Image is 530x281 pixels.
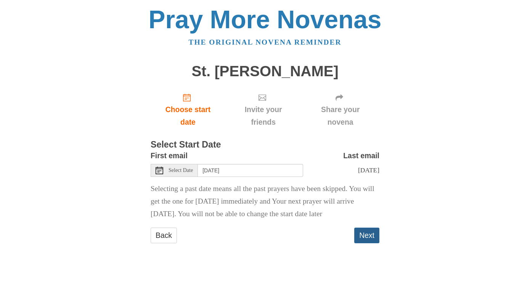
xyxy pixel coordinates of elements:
span: Share your novena [309,103,372,128]
a: Back [151,228,177,243]
h3: Select Start Date [151,140,379,150]
span: Select Date [169,168,193,173]
div: Click "Next" to confirm your start date first. [225,87,301,132]
button: Next [354,228,379,243]
h1: St. [PERSON_NAME] [151,63,379,80]
div: Click "Next" to confirm your start date first. [301,87,379,132]
a: Choose start date [151,87,225,132]
span: Invite your friends [233,103,294,128]
a: The original novena reminder [189,38,342,46]
p: Selecting a past date means all the past prayers have been skipped. You will get the one for [DAT... [151,183,379,220]
span: Choose start date [158,103,218,128]
label: Last email [343,149,379,162]
input: Use the arrow keys to pick a date [198,164,303,177]
label: First email [151,149,188,162]
span: [DATE] [358,166,379,174]
a: Pray More Novenas [149,5,382,34]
